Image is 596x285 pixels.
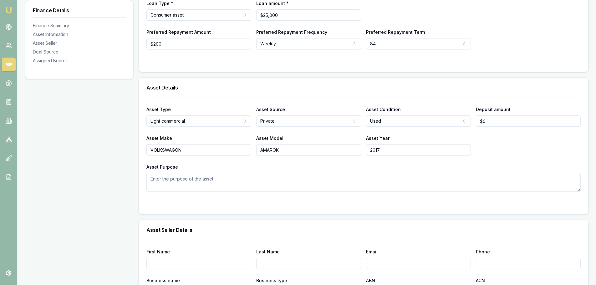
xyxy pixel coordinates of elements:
label: Last Name [256,249,280,254]
label: First Name [146,249,170,254]
input: $ [476,115,581,127]
label: Phone [476,249,490,254]
h3: Asset Seller Details [146,227,581,232]
img: emu-icon-u.png [5,6,13,14]
div: Assigned Broker [33,58,126,64]
label: ACN [476,278,485,283]
label: Email [366,249,378,254]
label: Business type [256,278,287,283]
label: Business name [146,278,180,283]
div: Asset Seller [33,40,126,46]
h3: Asset Details [146,85,581,90]
label: Asset Model [256,135,283,141]
div: Asset Information [33,31,126,38]
div: Deal Source [33,49,126,55]
label: Loan amount * [256,1,289,6]
input: $ [146,38,251,49]
label: Asset Type [146,107,171,112]
label: Asset Condition [366,107,401,112]
div: Finance Summary [33,23,126,29]
label: Loan Type * [146,1,173,6]
label: ABN [366,278,375,283]
label: Asset Source [256,107,285,112]
input: $ [256,9,361,21]
label: Preferred Repayment Frequency [256,29,327,35]
label: Deposit amount [476,107,511,112]
label: Preferred Repayment Term [366,29,425,35]
label: Asset Purpose [146,164,178,170]
label: Asset Year [366,135,390,141]
label: Asset Make [146,135,172,141]
label: Preferred Repayment Amount [146,29,211,35]
h3: Finance Details [33,8,126,13]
